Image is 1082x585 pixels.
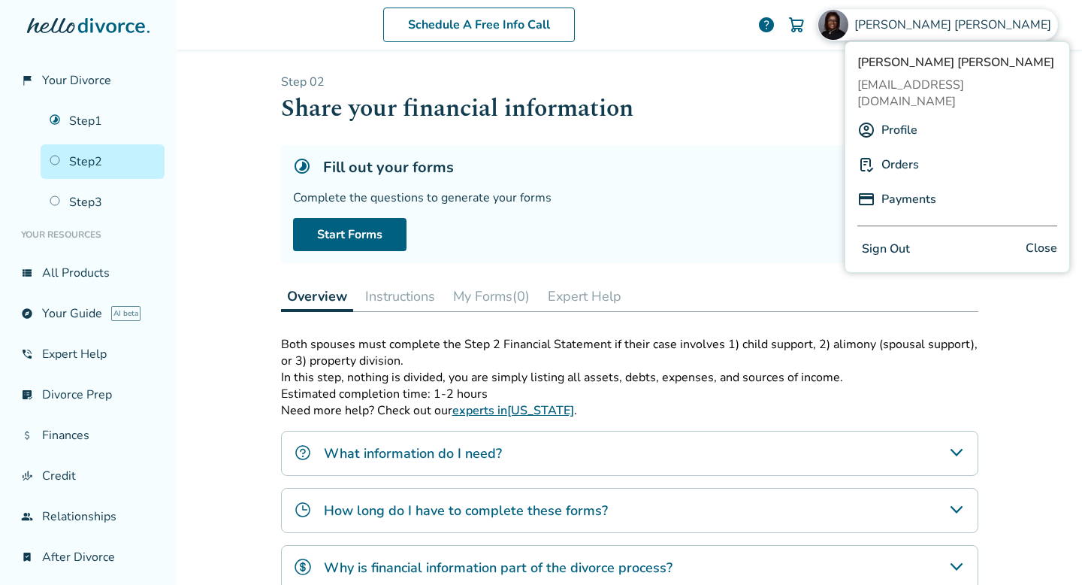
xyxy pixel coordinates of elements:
[1007,513,1082,585] iframe: Chat Widget
[293,218,407,251] a: Start Forms
[281,74,978,90] p: Step 0 2
[12,296,165,331] a: exploreYour GuideAI beta
[383,8,575,42] a: Schedule A Free Info Call
[757,16,775,34] a: help
[294,444,312,462] img: What information do I need?
[21,74,33,86] span: flag_2
[41,185,165,220] a: Step3
[324,501,608,520] h4: How long do I have to complete these forms?
[21,267,33,279] span: view_list
[854,17,1057,33] span: [PERSON_NAME] [PERSON_NAME]
[12,459,165,493] a: finance_modeCredit
[857,238,914,260] button: Sign Out
[21,348,33,360] span: phone_in_talk
[281,369,978,386] p: In this step, nothing is divided, you are simply listing all assets, debts, expenses, and sources...
[281,402,978,419] p: Need more help? Check out our .
[281,488,978,533] div: How long do I have to complete these forms?
[111,306,141,321] span: AI beta
[542,281,627,311] button: Expert Help
[12,220,165,250] li: Your Resources
[12,337,165,371] a: phone_in_talkExpert Help
[294,501,312,519] img: How long do I have to complete these forms?
[324,558,672,577] h4: Why is financial information part of the divorce process?
[293,189,966,206] div: Complete the questions to generate your forms
[42,72,111,89] span: Your Divorce
[41,144,165,179] a: Step2
[281,281,353,312] button: Overview
[323,157,454,177] h5: Fill out your forms
[818,10,848,40] img: Rayjean Morgan
[857,121,875,139] img: A
[21,389,33,401] span: list_alt_check
[447,281,536,311] button: My Forms(0)
[12,418,165,453] a: attach_moneyFinances
[12,499,165,534] a: groupRelationships
[452,402,574,419] a: experts in[US_STATE]
[1026,238,1057,260] span: Close
[21,470,33,482] span: finance_mode
[787,16,805,34] img: Cart
[21,429,33,441] span: attach_money
[41,104,165,138] a: Step1
[857,77,1057,110] span: [EMAIL_ADDRESS][DOMAIN_NAME]
[281,336,978,369] p: Both spouses must complete the Step 2 Financial Statement if their case involves 1) child support...
[857,156,875,174] img: P
[281,90,978,127] h1: Share your financial information
[881,116,917,144] a: Profile
[12,63,165,98] a: flag_2Your Divorce
[281,386,978,402] p: Estimated completion time: 1-2 hours
[857,190,875,208] img: P
[857,54,1057,71] span: [PERSON_NAME] [PERSON_NAME]
[281,431,978,476] div: What information do I need?
[12,540,165,574] a: bookmark_checkAfter Divorce
[881,150,919,179] a: Orders
[881,185,936,214] a: Payments
[21,511,33,523] span: group
[359,281,441,311] button: Instructions
[21,551,33,563] span: bookmark_check
[12,256,165,290] a: view_listAll Products
[21,308,33,320] span: explore
[324,444,502,463] h4: What information do I need?
[294,558,312,576] img: Why is financial information part of the divorce process?
[12,377,165,412] a: list_alt_checkDivorce Prep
